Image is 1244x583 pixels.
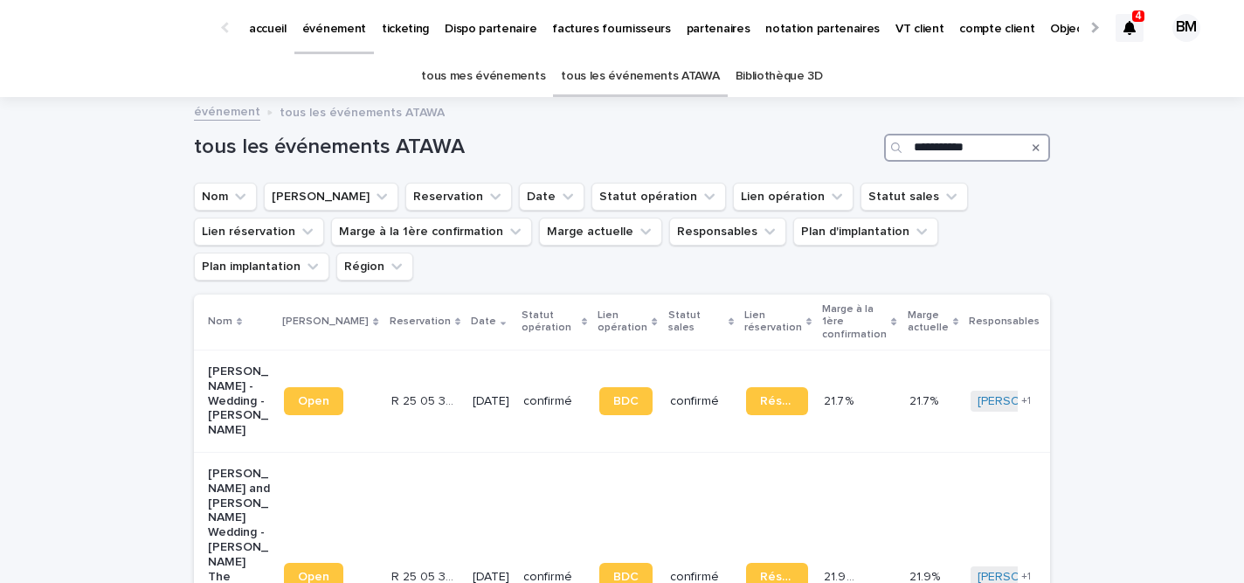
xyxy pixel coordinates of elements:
p: tous les événements ATAWA [280,101,445,121]
a: tous les événements ATAWA [561,56,719,97]
a: Réservation [746,387,808,415]
p: Responsables [969,312,1040,331]
a: Bibliothèque 3D [736,56,823,97]
button: Responsables [669,218,786,246]
button: Statut opération [591,183,726,211]
span: Réservation [760,395,794,407]
span: Open [298,395,329,407]
a: BDC [599,387,653,415]
p: Nom [208,312,232,331]
p: Lien réservation [744,306,802,338]
input: Search [884,134,1050,162]
button: Lien réservation [194,218,324,246]
h1: tous les événements ATAWA [194,135,877,160]
p: R 25 05 3705 [391,391,457,409]
p: Statut opération [522,306,577,338]
div: 4 [1116,14,1144,42]
button: Plan implantation [194,253,329,281]
p: confirmé [523,394,585,409]
p: Reservation [390,312,451,331]
button: Marge à la 1ère confirmation [331,218,532,246]
p: Statut sales [668,306,724,338]
button: Région [336,253,413,281]
span: + 1 [1021,396,1031,406]
a: tous mes événements [421,56,545,97]
p: Marge actuelle [908,306,949,338]
span: Réservation [760,571,794,583]
a: [PERSON_NAME] [978,394,1073,409]
button: Nom [194,183,257,211]
button: Lien Stacker [264,183,398,211]
span: Open [298,571,329,583]
p: [DATE] [473,394,509,409]
p: Lien opération [598,306,647,338]
a: Open [284,387,343,415]
p: Plan d'implantation [1050,306,1123,338]
button: Lien opération [733,183,854,211]
button: Plan d'implantation [793,218,938,246]
button: Reservation [405,183,512,211]
p: [PERSON_NAME] [282,312,369,331]
button: Statut sales [860,183,968,211]
p: 21.7 % [824,391,857,409]
p: [PERSON_NAME] - Wedding - [PERSON_NAME] [208,364,270,438]
span: + 1 [1021,572,1031,582]
img: Ls34BcGeRexTGTNfXpUC [35,10,204,45]
span: BDC [613,571,639,583]
button: Date [519,183,584,211]
p: confirmé [670,394,732,409]
div: BM [1172,14,1200,42]
p: 4 [1136,10,1142,22]
a: événement [194,101,260,121]
p: Date [471,312,496,331]
button: Marge actuelle [539,218,662,246]
p: 21.7% [909,391,942,409]
p: Marge à la 1ère confirmation [822,300,887,344]
span: BDC [613,395,639,407]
